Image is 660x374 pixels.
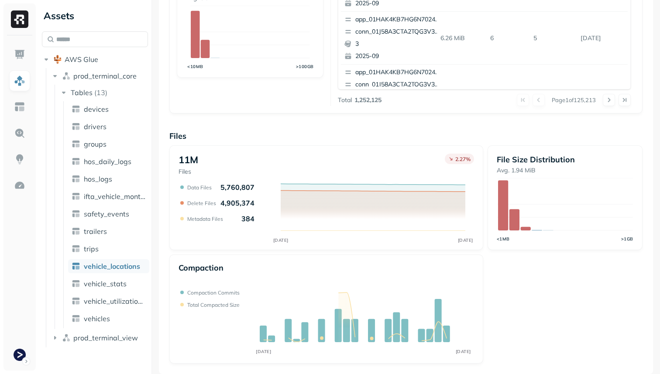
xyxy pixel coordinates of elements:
[51,69,148,83] button: prod_terminal_core
[355,52,440,61] p: 2025-09
[621,236,633,241] tspan: >1GB
[62,333,71,342] img: namespace
[437,83,487,99] p: 7.44 MiB
[51,331,148,345] button: prod_terminal_view
[84,192,146,201] span: ifta_vehicle_months
[355,68,440,77] p: app_01HAK4KB7HG6N7024210G3S8D5
[552,96,596,104] p: Page 1 of 125,213
[179,168,198,176] p: Files
[487,83,530,99] p: 6
[256,349,271,354] tspan: [DATE]
[42,52,148,66] button: AWS Glue
[84,175,112,183] span: hos_logs
[68,224,149,238] a: trailers
[72,314,80,323] img: table
[457,237,473,243] tspan: [DATE]
[341,65,444,117] button: app_01HAK4KB7HG6N7024210G3S8D5conn_01J58A3CTA2TQG3V391ZZFPDPM232025-09
[354,96,382,104] p: 1,252,125
[241,214,254,223] p: 384
[68,120,149,134] a: drivers
[72,244,80,253] img: table
[84,227,107,236] span: trailers
[497,166,633,175] p: Avg. 1.94 MiB
[187,64,203,69] tspan: <10MB
[455,156,471,162] p: 2.27 %
[68,137,149,151] a: groups
[68,102,149,116] a: devices
[65,55,98,64] span: AWS Glue
[341,12,444,64] button: app_01HAK4KB7HG6N7024210G3S8D5conn_01J58A3CTA2TQG3V391ZZFPDPM32025-09
[273,237,288,243] tspan: [DATE]
[220,199,254,207] p: 4,905,374
[530,83,577,99] p: 5
[355,27,440,36] p: conn_01J58A3CTA2TQG3V391ZZFPDPM
[68,207,149,221] a: safety_events
[14,75,25,86] img: Assets
[497,154,633,165] p: File Size Distribution
[84,244,99,253] span: trips
[84,122,107,131] span: drivers
[84,140,107,148] span: groups
[577,83,628,99] p: Sep 16, 2025
[68,294,149,308] a: vehicle_utilization_day
[72,122,80,131] img: table
[437,31,487,46] p: 6.26 MiB
[338,96,352,104] p: Total
[72,227,80,236] img: table
[187,216,223,222] p: Metadata Files
[72,209,80,218] img: table
[169,131,643,141] p: Files
[11,10,28,28] img: Ryft
[71,88,93,97] span: Tables
[84,279,127,288] span: vehicle_stats
[187,200,216,206] p: Delete Files
[84,209,129,218] span: safety_events
[68,277,149,291] a: vehicle_stats
[68,172,149,186] a: hos_logs
[42,9,148,23] div: Assets
[179,263,223,273] p: Compaction
[72,279,80,288] img: table
[72,192,80,201] img: table
[68,154,149,168] a: hos_daily_logs
[68,189,149,203] a: ifta_vehicle_months
[187,184,212,191] p: Data Files
[296,64,314,69] tspan: >100GB
[456,349,471,354] tspan: [DATE]
[84,297,146,305] span: vehicle_utilization_day
[72,140,80,148] img: table
[84,314,110,323] span: vehicles
[68,312,149,326] a: vehicles
[72,262,80,271] img: table
[72,105,80,113] img: table
[355,80,440,89] p: conn_01J58A3CTA2TQG3V391ZZFPDPM
[14,101,25,113] img: Asset Explorer
[14,180,25,191] img: Optimization
[577,31,628,46] p: Sep 16, 2025
[355,40,440,48] p: 3
[14,349,26,361] img: Terminal
[53,55,62,64] img: root
[14,154,25,165] img: Insights
[487,31,530,46] p: 6
[59,86,149,100] button: Tables(13)
[84,157,131,166] span: hos_daily_logs
[72,175,80,183] img: table
[14,49,25,60] img: Dashboard
[72,297,80,305] img: table
[355,15,440,24] p: app_01HAK4KB7HG6N7024210G3S8D5
[72,157,80,166] img: table
[62,72,71,80] img: namespace
[14,127,25,139] img: Query Explorer
[73,72,137,80] span: prod_terminal_core
[84,262,140,271] span: vehicle_locations
[73,333,138,342] span: prod_terminal_view
[68,242,149,256] a: trips
[220,183,254,192] p: 5,760,807
[187,302,240,308] p: Total compacted size
[187,289,240,296] p: Compaction commits
[68,259,149,273] a: vehicle_locations
[84,105,109,113] span: devices
[530,31,577,46] p: 5
[497,236,510,241] tspan: <1MB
